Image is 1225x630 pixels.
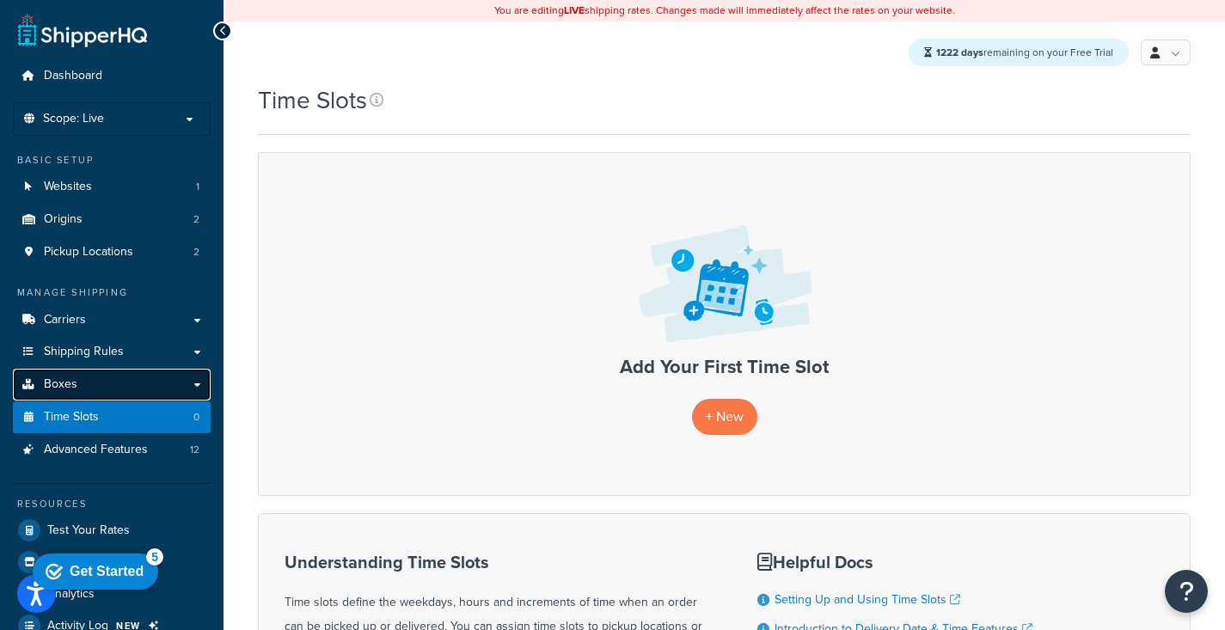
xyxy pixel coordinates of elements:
a: Dashboard [13,60,211,92]
a: Shipping Rules [13,336,211,368]
h3: Add Your First Time Slot [276,357,1173,377]
span: Boxes [44,377,77,392]
strong: 1222 days [936,45,983,60]
li: Time Slots [13,401,211,433]
a: ShipperHQ Home [18,13,147,47]
a: + New [692,399,757,434]
span: Time Slots [44,410,99,425]
span: Origins [44,212,83,227]
span: Dashboard [44,69,102,83]
h3: Helpful Docs [757,553,1032,572]
a: Websites 1 [13,171,211,203]
a: Marketplace [13,547,211,578]
span: Scope: Live [43,112,104,126]
li: Websites [13,171,211,203]
span: 12 [190,443,199,457]
a: Boxes [13,369,211,401]
div: remaining on your Free Trial [909,39,1129,66]
a: Pickup Locations 2 [13,236,211,268]
span: Pickup Locations [44,245,133,260]
div: Get Started [44,19,118,34]
a: Time Slots 0 [13,401,211,433]
a: Advanced Features 12 [13,434,211,466]
span: 2 [193,245,199,260]
span: + New [706,407,744,426]
a: Analytics [13,578,211,609]
div: Resources [13,497,211,511]
div: Basic Setup [13,153,211,168]
button: Open Resource Center [1165,570,1208,613]
span: Test Your Rates [47,523,130,538]
b: LIVE [564,3,585,18]
span: Carriers [44,313,86,327]
h1: Time Slots [258,83,367,117]
li: Advanced Features [13,434,211,466]
span: Advanced Features [44,443,148,457]
span: Websites [44,180,92,194]
div: 5 [120,3,138,21]
a: Carriers [13,304,211,336]
h3: Understanding Time Slots [285,553,714,572]
div: Get Started 5 items remaining, 0% complete [7,9,132,45]
div: Manage Shipping [13,285,211,300]
span: 2 [193,212,199,227]
span: 1 [196,180,199,194]
li: Origins [13,204,211,235]
a: Setting Up and Using Time Slots [775,590,960,609]
span: Shipping Rules [44,345,124,359]
a: Test Your Rates [13,515,211,546]
span: 0 [193,410,199,425]
li: Pickup Locations [13,236,211,268]
a: Origins 2 [13,204,211,235]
